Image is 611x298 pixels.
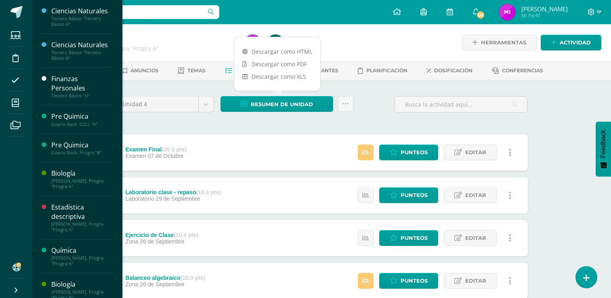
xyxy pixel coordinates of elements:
[245,35,261,51] img: e580cc0eb62752fa762e7f6d173b6223.png
[125,146,187,153] div: Examen Final
[196,189,220,195] strong: (10.0 pts)
[140,238,185,245] span: 26 de Septiembre
[51,112,113,127] a: Pre QuimicaCuarto Bach. CCLL "A"
[465,273,486,288] span: Editar
[130,67,159,73] span: Anuncios
[521,5,568,13] span: [PERSON_NAME]
[51,221,113,233] div: [PERSON_NAME]. Progra "Progra A"
[120,64,159,77] a: Anuncios
[395,97,527,112] input: Busca la actividad aquí...
[51,178,113,189] div: [PERSON_NAME]. Progra "Progra A"
[174,232,198,238] strong: (10.0 pts)
[401,145,428,160] span: Punteos
[51,141,113,155] a: Pre QuimicaCuarto Bach. Progra "B"
[51,50,113,61] div: Tercero Básico "Tercero Básico B"
[51,16,113,27] div: Tercero Básico "Tercero Básico A"
[51,203,113,221] div: Estadística descriptiva
[51,150,113,155] div: Cuarto Bach. Progra "B"
[379,230,438,246] a: Punteos
[366,67,407,73] span: Planificación
[462,35,537,50] a: Herramientas
[155,195,200,202] span: 29 de Septiembre
[51,122,113,127] div: Cuarto Bach. CCLL "A"
[148,153,184,159] span: 07 de Octubre
[51,6,113,27] a: Ciencias NaturalesTercero Básico "Tercero Básico A"
[600,130,607,158] span: Feedback
[358,64,407,77] a: Planificación
[401,188,428,203] span: Punteos
[401,231,428,246] span: Punteos
[51,141,113,150] div: Pre Quimica
[140,281,185,288] span: 26 de Septiembre
[234,70,320,83] a: Descargar como XLS
[499,4,515,20] img: e580cc0eb62752fa762e7f6d173b6223.png
[560,35,591,50] span: Actividad
[220,96,333,112] a: Resumen de unidad
[51,169,113,189] a: Biología[PERSON_NAME]. Progra "Progra A"
[125,153,146,159] span: Examen
[187,67,206,73] span: Temas
[51,40,113,61] a: Ciencias NaturalesTercero Básico "Tercero Básico B"
[181,275,205,281] strong: (10.0 pts)
[251,97,313,112] span: Resumen de unidad
[51,203,113,233] a: Estadística descriptiva[PERSON_NAME]. Progra "Progra A"
[51,6,113,16] div: Ciencias Naturales
[521,12,568,19] span: Mi Perfil
[379,187,438,203] a: Punteos
[125,275,205,281] div: Balanceo algebraico
[465,231,486,246] span: Editar
[267,35,283,51] img: e044b199acd34bf570a575bac584e1d1.png
[51,246,113,267] a: Química[PERSON_NAME]. Progra "Progra A"
[116,97,214,112] a: Unidad 4
[225,64,271,77] a: Actividades
[427,64,472,77] a: Dosificación
[492,64,543,77] a: Conferencias
[63,44,235,52] div: Quinto Bach. Progra 'Progra A'
[465,188,486,203] span: Editar
[178,64,206,77] a: Temas
[125,281,138,288] span: Zona
[51,74,113,93] div: Finanzas Personales
[122,97,192,112] span: Unidad 4
[51,74,113,99] a: Finanzas PersonalesTercero Básico "U"
[51,280,113,289] div: Biología
[125,238,138,245] span: Zona
[38,5,219,19] input: Busca un usuario...
[379,273,438,289] a: Punteos
[379,145,438,160] a: Punteos
[162,146,187,153] strong: (20.0 pts)
[481,35,526,50] span: Herramientas
[234,45,320,58] a: Descargar como HTML
[541,35,601,50] a: Actividad
[51,246,113,255] div: Química
[476,10,485,19] span: 131
[51,255,113,267] div: [PERSON_NAME]. Progra "Progra A"
[502,67,543,73] span: Conferencias
[63,33,235,44] h1: Química
[596,122,611,176] button: Feedback - Mostrar encuesta
[234,58,320,70] a: Descargar como PDF
[434,67,472,73] span: Dosificación
[125,189,221,195] div: Laboratorio clase - repaso
[51,169,113,178] div: Biología
[401,273,428,288] span: Punteos
[51,93,113,99] div: Tercero Básico "U"
[125,232,198,238] div: Ejercicio de Clase
[51,112,113,121] div: Pre Quimica
[465,145,486,160] span: Editar
[51,40,113,50] div: Ciencias Naturales
[125,195,154,202] span: Laboratorio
